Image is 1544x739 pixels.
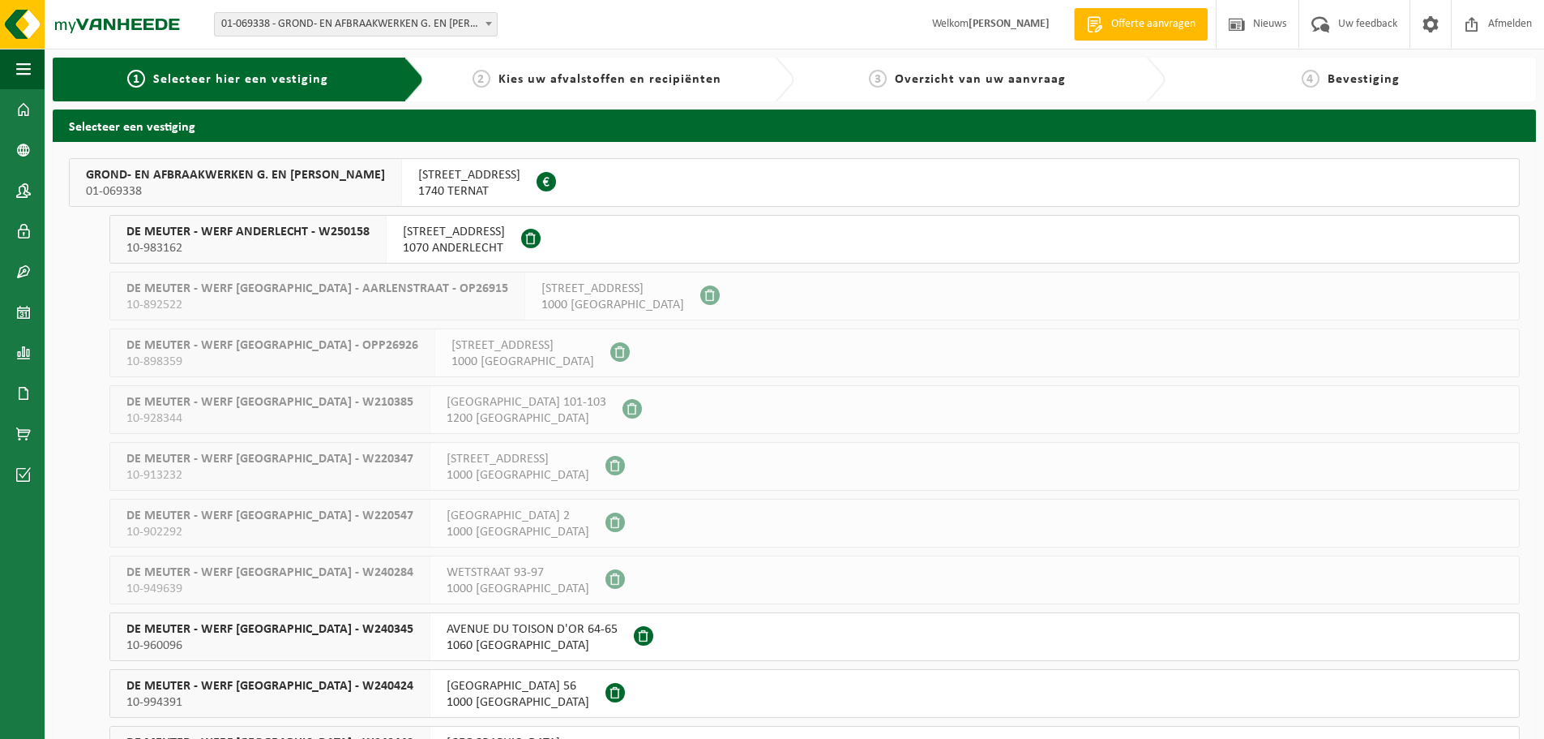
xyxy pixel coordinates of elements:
span: 01-069338 - GROND- EN AFBRAAKWERKEN G. EN A. DE MEUTER - TERNAT [215,13,497,36]
span: Bevestiging [1328,73,1400,86]
h2: Selecteer een vestiging [53,110,1536,141]
span: WETSTRAAT 93-97 [447,565,589,581]
span: [STREET_ADDRESS] [418,167,520,183]
button: DE MEUTER - WERF [GEOGRAPHIC_DATA] - W240424 10-994391 [GEOGRAPHIC_DATA] 561000 [GEOGRAPHIC_DATA] [109,669,1520,718]
span: AVENUE DU TOISON D'OR 64-65 [447,621,618,638]
button: DE MEUTER - WERF ANDERLECHT - W250158 10-983162 [STREET_ADDRESS]1070 ANDERLECHT [109,215,1520,264]
span: 01-069338 [86,183,385,200]
span: [GEOGRAPHIC_DATA] 2 [447,508,589,524]
span: 1000 [GEOGRAPHIC_DATA] [447,467,589,483]
span: 10-949639 [126,581,413,597]
span: [STREET_ADDRESS] [541,281,684,297]
span: DE MEUTER - WERF [GEOGRAPHIC_DATA] - W240284 [126,565,413,581]
span: [STREET_ADDRESS] [447,451,589,467]
span: 1070 ANDERLECHT [403,240,505,256]
span: 1000 [GEOGRAPHIC_DATA] [447,581,589,597]
span: [GEOGRAPHIC_DATA] 56 [447,678,589,694]
span: DE MEUTER - WERF [GEOGRAPHIC_DATA] - W220547 [126,508,413,524]
span: [GEOGRAPHIC_DATA] 101-103 [447,394,606,410]
span: GROND- EN AFBRAAKWERKEN G. EN [PERSON_NAME] [86,167,385,183]
span: Kies uw afvalstoffen en recipiënten [498,73,721,86]
span: Offerte aanvragen [1107,16,1200,32]
span: 1000 [GEOGRAPHIC_DATA] [447,694,589,711]
span: 1740 TERNAT [418,183,520,200]
span: 01-069338 - GROND- EN AFBRAAKWERKEN G. EN A. DE MEUTER - TERNAT [214,12,498,37]
span: 10-983162 [126,240,370,256]
span: DE MEUTER - WERF [GEOGRAPHIC_DATA] - W240424 [126,678,413,694]
span: DE MEUTER - WERF [GEOGRAPHIC_DATA] - AARLENSTRAAT - OP26915 [126,281,508,297]
span: DE MEUTER - WERF ANDERLECHT - W250158 [126,224,370,240]
span: [STREET_ADDRESS] [403,224,505,240]
span: 10-913232 [126,467,413,483]
span: [STREET_ADDRESS] [451,337,594,354]
span: 1060 [GEOGRAPHIC_DATA] [447,638,618,654]
span: 1000 [GEOGRAPHIC_DATA] [447,524,589,540]
span: DE MEUTER - WERF [GEOGRAPHIC_DATA] - W240345 [126,621,413,638]
span: 1000 [GEOGRAPHIC_DATA] [451,354,594,370]
span: DE MEUTER - WERF [GEOGRAPHIC_DATA] - W220347 [126,451,413,467]
button: DE MEUTER - WERF [GEOGRAPHIC_DATA] - W240345 10-960096 AVENUE DU TOISON D'OR 64-651060 [GEOGRAPHI... [109,612,1520,661]
span: 4 [1302,70,1319,88]
span: 10-994391 [126,694,413,711]
a: Offerte aanvragen [1074,8,1208,41]
span: 2 [473,70,490,88]
span: 1200 [GEOGRAPHIC_DATA] [447,410,606,427]
span: 3 [869,70,887,88]
span: 10-902292 [126,524,413,540]
span: 10-898359 [126,354,418,370]
span: 1000 [GEOGRAPHIC_DATA] [541,297,684,313]
button: GROND- EN AFBRAAKWERKEN G. EN [PERSON_NAME] 01-069338 [STREET_ADDRESS]1740 TERNAT [69,158,1520,207]
span: 10-928344 [126,410,413,427]
span: 10-960096 [126,638,413,654]
span: 10-892522 [126,297,508,313]
strong: [PERSON_NAME] [969,18,1050,30]
span: 1 [127,70,145,88]
span: DE MEUTER - WERF [GEOGRAPHIC_DATA] - OPP26926 [126,337,418,354]
span: DE MEUTER - WERF [GEOGRAPHIC_DATA] - W210385 [126,394,413,410]
span: Selecteer hier een vestiging [153,73,328,86]
span: Overzicht van uw aanvraag [895,73,1066,86]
